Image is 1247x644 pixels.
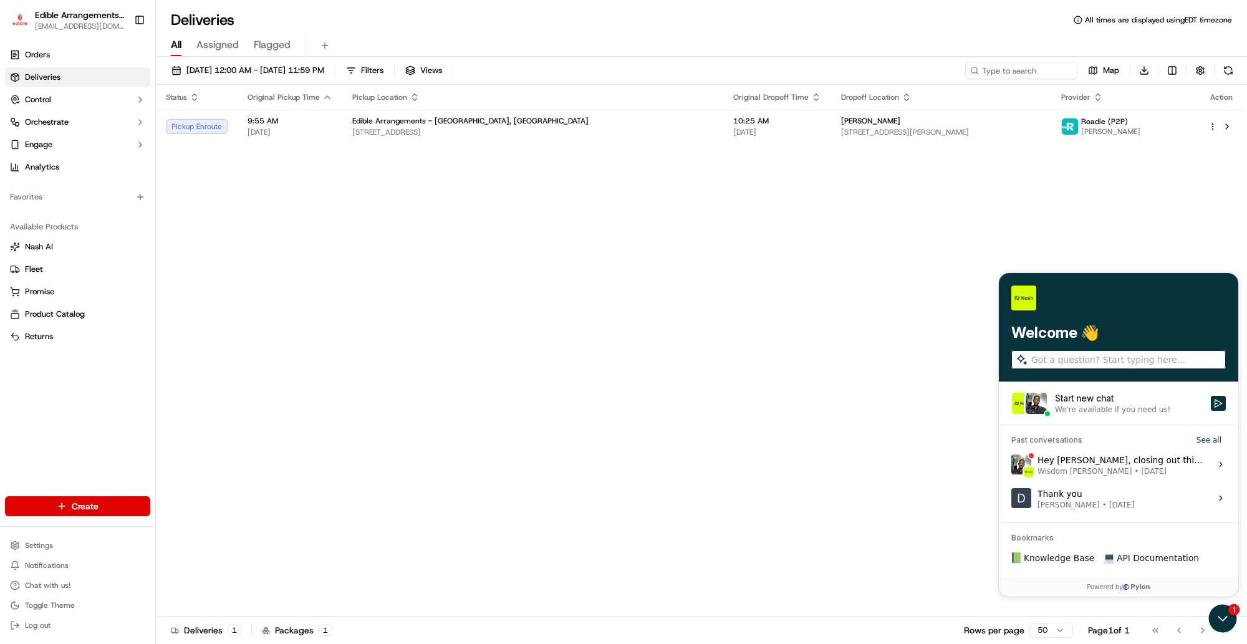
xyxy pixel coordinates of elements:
[5,537,150,554] button: Settings
[166,62,330,79] button: [DATE] 12:00 AM - [DATE] 11:59 PM
[964,624,1024,637] p: Rows per page
[1103,65,1119,76] span: Map
[1062,118,1078,135] img: roadie-logo-v2.jpg
[1081,117,1128,127] span: Roadie (P2P)
[196,37,239,52] span: Assigned
[228,625,241,636] div: 1
[5,282,150,302] button: Promise
[5,617,150,634] button: Log out
[352,116,589,126] span: Edible Arrangements - [GEOGRAPHIC_DATA], [GEOGRAPHIC_DATA]
[10,286,145,297] a: Promise
[248,116,332,126] span: 9:55 AM
[5,67,150,87] a: Deliveries
[35,21,124,31] button: [EMAIL_ADDRESS][DOMAIN_NAME]
[1088,624,1130,637] div: Page 1 of 1
[5,304,150,324] button: Product Catalog
[166,92,187,102] span: Status
[25,309,85,320] span: Product Catalog
[248,127,332,137] span: [DATE]
[1207,603,1241,637] iframe: Open customer support
[248,92,320,102] span: Original Pickup Time
[352,127,713,137] span: [STREET_ADDRESS]
[5,187,150,207] div: Favorites
[25,286,54,297] span: Promise
[254,37,291,52] span: Flagged
[25,241,53,252] span: Nash AI
[340,62,389,79] button: Filters
[25,580,70,590] span: Chat with us!
[25,139,52,150] span: Engage
[5,157,150,177] a: Analytics
[72,500,99,512] span: Create
[25,264,43,275] span: Fleet
[25,331,53,342] span: Returns
[420,65,442,76] span: Views
[25,72,60,83] span: Deliveries
[361,65,383,76] span: Filters
[1085,15,1232,25] span: All times are displayed using EDT timezone
[841,127,1041,137] span: [STREET_ADDRESS][PERSON_NAME]
[5,45,150,65] a: Orders
[25,541,53,550] span: Settings
[35,9,124,21] button: Edible Arrangements - [GEOGRAPHIC_DATA], [GEOGRAPHIC_DATA]
[733,127,821,137] span: [DATE]
[999,273,1238,597] iframe: Customer support window
[171,37,181,52] span: All
[10,241,145,252] a: Nash AI
[171,624,241,637] div: Deliveries
[319,625,332,636] div: 1
[10,11,30,29] img: Edible Arrangements - Morgantown, WV
[10,309,145,320] a: Product Catalog
[841,116,900,126] span: [PERSON_NAME]
[5,5,129,35] button: Edible Arrangements - Morgantown, WVEdible Arrangements - [GEOGRAPHIC_DATA], [GEOGRAPHIC_DATA][EM...
[1081,127,1140,137] span: [PERSON_NAME]
[25,49,50,60] span: Orders
[1208,92,1235,102] div: Action
[733,116,821,126] span: 10:25 AM
[5,259,150,279] button: Fleet
[1082,62,1125,79] button: Map
[5,112,150,132] button: Orchestrate
[10,264,145,275] a: Fleet
[400,62,448,79] button: Views
[186,65,324,76] span: [DATE] 12:00 AM - [DATE] 11:59 PM
[5,135,150,155] button: Engage
[841,92,899,102] span: Dropoff Location
[25,600,75,610] span: Toggle Theme
[5,557,150,574] button: Notifications
[1061,92,1091,102] span: Provider
[352,92,407,102] span: Pickup Location
[5,90,150,110] button: Control
[733,92,809,102] span: Original Dropoff Time
[25,560,69,570] span: Notifications
[1220,62,1237,79] button: Refresh
[262,624,332,637] div: Packages
[25,620,51,630] span: Log out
